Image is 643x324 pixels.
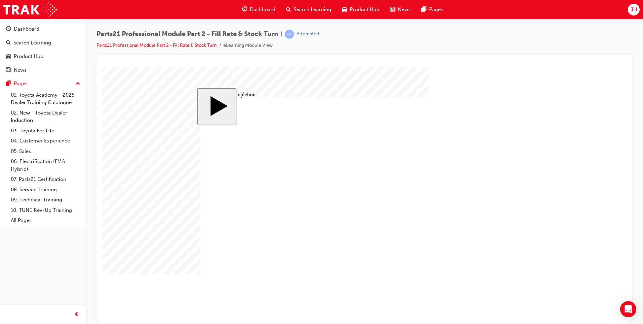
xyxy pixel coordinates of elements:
[342,5,347,14] span: car-icon
[8,215,83,226] a: All Pages
[8,156,83,174] a: 06. Electrification (EV & Hybrid)
[14,25,39,33] div: Dashboard
[8,205,83,216] a: 10. TUNE Rev-Up Training
[294,6,331,13] span: Search Learning
[13,39,51,47] div: Search Learning
[242,5,247,14] span: guage-icon
[3,77,83,90] button: Pages
[8,126,83,136] a: 03. Toyota For Life
[6,81,11,87] span: pages-icon
[237,3,281,17] a: guage-iconDashboard
[8,185,83,195] a: 08. Service Training
[285,30,294,39] span: learningRecordVerb_ATTEMPT-icon
[6,67,11,73] span: news-icon
[337,3,385,17] a: car-iconProduct Hub
[385,3,416,17] a: news-iconNews
[3,22,83,77] button: DashboardSearch LearningProduct HubNews
[6,26,11,32] span: guage-icon
[3,64,83,76] a: News
[96,21,135,58] button: Start
[350,6,379,13] span: Product Hub
[3,50,83,63] a: Product Hub
[8,108,83,126] a: 02. New - Toyota Dealer Induction
[390,5,395,14] span: news-icon
[3,23,83,35] a: Dashboard
[14,80,28,88] div: Pages
[281,3,337,17] a: search-iconSearch Learning
[97,42,217,48] a: Parts21 Professional Module Part 2 - Fill Rate & Stock Turn
[8,90,83,108] a: 01. Toyota Academy - 2025 Dealer Training Catalogue
[74,311,79,319] span: prev-icon
[14,66,27,74] div: News
[6,40,11,46] span: search-icon
[631,6,637,13] span: JH
[6,54,11,60] span: car-icon
[620,301,636,317] div: Open Intercom Messenger
[14,53,43,60] div: Product Hub
[286,5,291,14] span: search-icon
[8,146,83,157] a: 05. Sales
[3,37,83,49] a: Search Learning
[281,30,282,38] span: |
[429,6,443,13] span: Pages
[223,42,273,50] li: eLearning Module View
[297,31,319,37] div: Attempted
[398,6,411,13] span: News
[8,174,83,185] a: 07. Parts21 Certification
[97,30,278,38] span: Parts21 Professional Module Part 2 - Fill Rate & Stock Turn
[96,21,429,235] div: Parts 21 Cluster 2 Start Course
[416,3,448,17] a: pages-iconPages
[8,136,83,146] a: 04. Customer Experience
[628,4,640,15] button: JH
[76,79,80,88] span: up-icon
[8,195,83,205] a: 09. Technical Training
[421,5,426,14] span: pages-icon
[250,6,275,13] span: Dashboard
[3,2,57,17] img: Trak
